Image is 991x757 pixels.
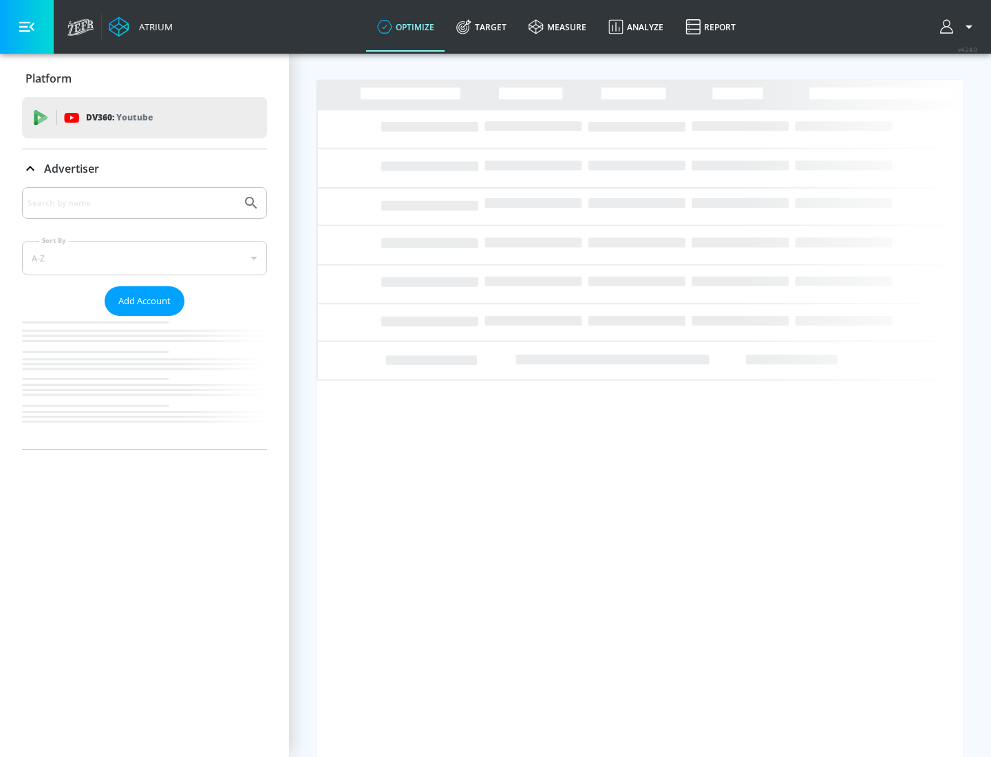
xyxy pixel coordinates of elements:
[518,2,597,52] a: measure
[597,2,674,52] a: Analyze
[44,161,99,176] p: Advertiser
[22,149,267,188] div: Advertiser
[22,316,267,449] nav: list of Advertiser
[22,187,267,449] div: Advertiser
[366,2,445,52] a: optimize
[22,241,267,275] div: A-Z
[22,97,267,138] div: DV360: Youtube
[116,110,153,125] p: Youtube
[25,71,72,86] p: Platform
[28,194,236,212] input: Search by name
[674,2,747,52] a: Report
[134,21,173,33] div: Atrium
[39,236,69,245] label: Sort By
[22,59,267,98] div: Platform
[445,2,518,52] a: Target
[109,17,173,37] a: Atrium
[105,286,184,316] button: Add Account
[86,110,153,125] p: DV360:
[118,293,171,309] span: Add Account
[958,45,977,53] span: v 4.24.0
